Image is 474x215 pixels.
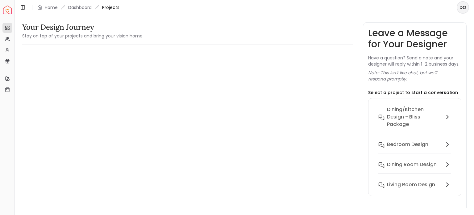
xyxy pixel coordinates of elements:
[3,6,12,14] img: Spacejoy Logo
[368,70,461,82] p: Note: This isn’t live chat, but we’ll respond promptly.
[387,161,437,168] h6: Dining Room Design
[22,33,143,39] small: Stay on top of your projects and bring your vision home
[22,22,143,32] h3: Your Design Journey
[37,4,119,11] nav: breadcrumb
[368,55,461,67] p: Have a question? Send a note and your designer will reply within 1–2 business days.
[3,6,12,14] a: Spacejoy
[457,1,469,14] button: DO
[387,141,428,148] h6: Bedroom Design
[373,158,456,178] button: Dining Room Design
[387,106,441,128] h6: Dining/Kitchen Design - Bliss Package
[373,178,456,191] button: Living Room Design
[368,28,461,50] h3: Leave a Message for Your Designer
[373,138,456,158] button: Bedroom Design
[373,103,456,138] button: Dining/Kitchen Design - Bliss Package
[387,181,435,188] h6: Living Room Design
[68,4,92,11] a: Dashboard
[368,89,458,96] p: Select a project to start a conversation
[457,2,468,13] span: DO
[102,4,119,11] span: Projects
[45,4,58,11] a: Home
